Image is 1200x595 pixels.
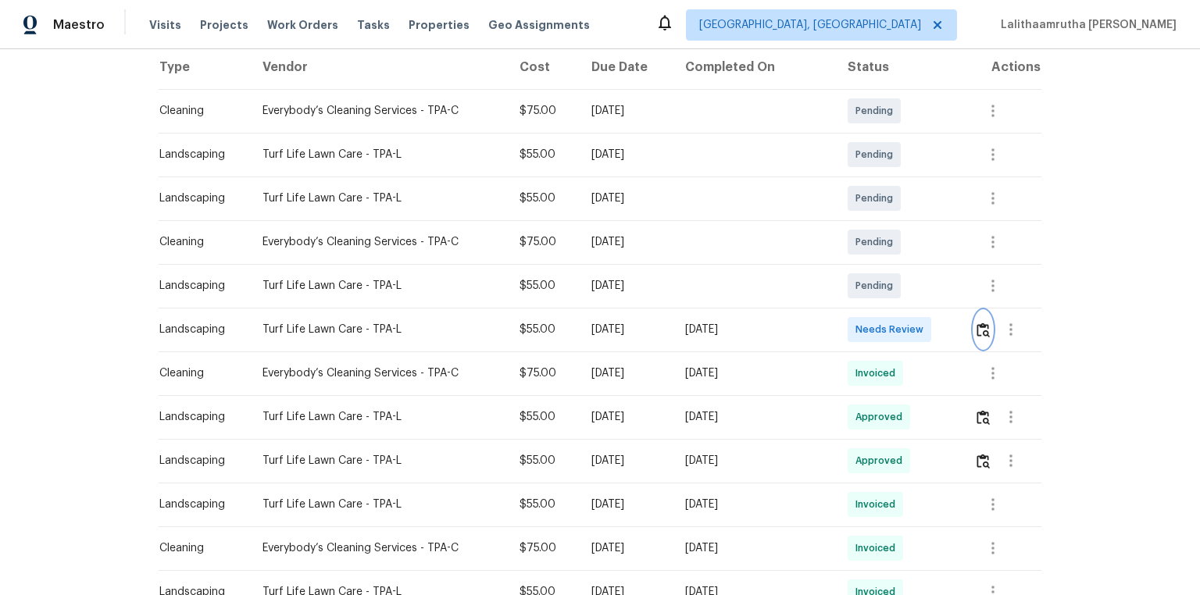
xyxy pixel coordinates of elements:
[262,278,495,294] div: Turf Life Lawn Care - TPA-L
[262,409,495,425] div: Turf Life Lawn Care - TPA-L
[520,147,566,162] div: $55.00
[962,45,1041,89] th: Actions
[591,191,661,206] div: [DATE]
[262,365,495,381] div: Everybody’s Cleaning Services - TPA-C
[159,497,237,512] div: Landscaping
[53,17,105,33] span: Maestro
[262,540,495,556] div: Everybody’s Cleaning Services - TPA-C
[591,147,661,162] div: [DATE]
[250,45,507,89] th: Vendor
[855,147,899,162] span: Pending
[855,453,909,469] span: Approved
[855,191,899,206] span: Pending
[520,278,566,294] div: $55.00
[699,17,921,33] span: [GEOGRAPHIC_DATA], [GEOGRAPHIC_DATA]
[262,103,495,119] div: Everybody’s Cleaning Services - TPA-C
[159,103,237,119] div: Cleaning
[159,191,237,206] div: Landscaping
[855,409,909,425] span: Approved
[159,147,237,162] div: Landscaping
[977,322,990,337] img: Review Icon
[520,540,566,556] div: $75.00
[685,365,823,381] div: [DATE]
[267,17,338,33] span: Work Orders
[591,453,661,469] div: [DATE]
[262,497,495,512] div: Turf Life Lawn Care - TPA-L
[159,409,237,425] div: Landscaping
[520,322,566,337] div: $55.00
[591,497,661,512] div: [DATE]
[591,365,661,381] div: [DATE]
[159,365,237,381] div: Cleaning
[591,103,661,119] div: [DATE]
[520,103,566,119] div: $75.00
[159,45,250,89] th: Type
[591,540,661,556] div: [DATE]
[507,45,579,89] th: Cost
[855,103,899,119] span: Pending
[591,234,661,250] div: [DATE]
[835,45,961,89] th: Status
[262,322,495,337] div: Turf Life Lawn Care - TPA-L
[855,540,902,556] span: Invoiced
[673,45,835,89] th: Completed On
[159,278,237,294] div: Landscaping
[974,398,992,436] button: Review Icon
[579,45,673,89] th: Due Date
[520,234,566,250] div: $75.00
[974,442,992,479] button: Review Icon
[409,17,470,33] span: Properties
[200,17,248,33] span: Projects
[685,540,823,556] div: [DATE]
[995,17,1177,33] span: Lalithaamrutha [PERSON_NAME]
[685,497,823,512] div: [DATE]
[855,278,899,294] span: Pending
[591,322,661,337] div: [DATE]
[685,322,823,337] div: [DATE]
[520,497,566,512] div: $55.00
[977,454,990,469] img: Review Icon
[520,191,566,206] div: $55.00
[974,311,992,348] button: Review Icon
[855,365,902,381] span: Invoiced
[488,17,590,33] span: Geo Assignments
[591,278,661,294] div: [DATE]
[977,410,990,425] img: Review Icon
[262,191,495,206] div: Turf Life Lawn Care - TPA-L
[159,234,237,250] div: Cleaning
[159,322,237,337] div: Landscaping
[159,540,237,556] div: Cleaning
[685,409,823,425] div: [DATE]
[591,409,661,425] div: [DATE]
[520,365,566,381] div: $75.00
[262,453,495,469] div: Turf Life Lawn Care - TPA-L
[262,147,495,162] div: Turf Life Lawn Care - TPA-L
[262,234,495,250] div: Everybody’s Cleaning Services - TPA-C
[520,409,566,425] div: $55.00
[855,497,902,512] span: Invoiced
[159,453,237,469] div: Landscaping
[357,20,390,30] span: Tasks
[855,234,899,250] span: Pending
[520,453,566,469] div: $55.00
[149,17,181,33] span: Visits
[685,453,823,469] div: [DATE]
[855,322,930,337] span: Needs Review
